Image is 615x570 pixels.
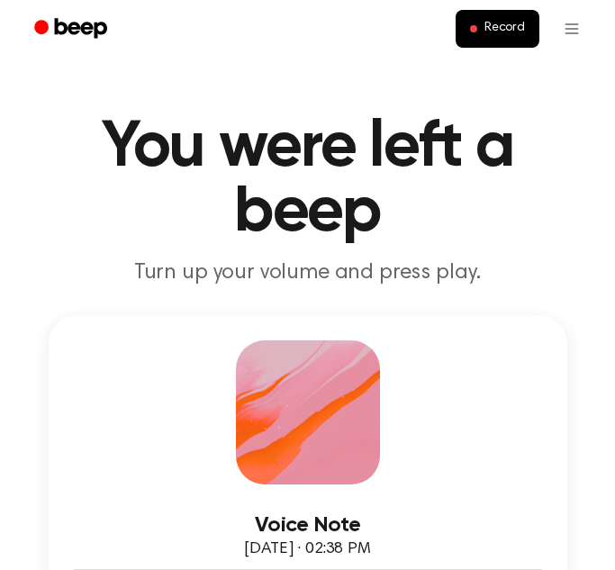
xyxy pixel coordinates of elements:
span: [DATE] · 02:38 PM [244,541,370,557]
span: Record [484,21,525,37]
p: Turn up your volume and press play. [22,259,593,286]
button: Open menu [550,7,593,50]
a: Beep [22,12,123,47]
h1: You were left a beep [22,115,593,245]
h3: Voice Note [74,513,542,538]
button: Record [456,10,539,48]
